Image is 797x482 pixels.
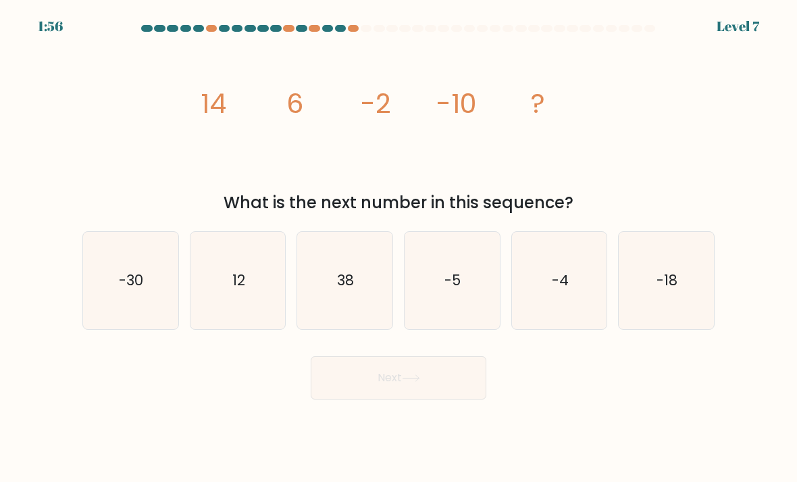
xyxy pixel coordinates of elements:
[361,85,391,122] tspan: -2
[201,85,226,122] tspan: 14
[91,191,706,215] div: What is the next number in this sequence?
[436,85,477,122] tspan: -10
[286,85,303,122] tspan: 6
[338,270,355,290] text: 38
[531,85,545,122] tspan: ?
[38,16,63,37] div: 1:56
[717,16,759,37] div: Level 7
[232,270,245,290] text: 12
[311,356,486,400] button: Next
[552,270,569,290] text: -4
[445,270,461,290] text: -5
[657,270,678,290] text: -18
[120,270,144,290] text: -30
